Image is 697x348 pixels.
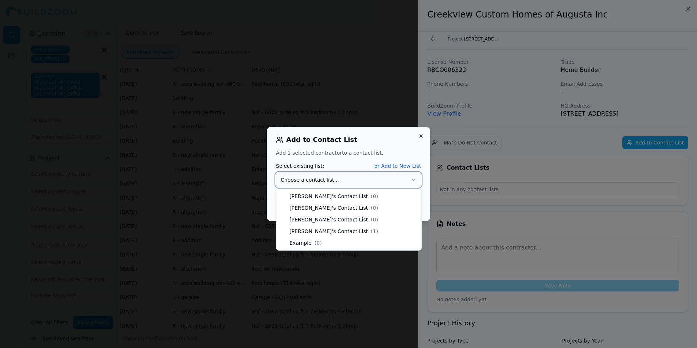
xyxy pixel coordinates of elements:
[276,149,421,156] div: Add 1 selected contractor to a contact list.
[289,216,368,223] span: [PERSON_NAME]'s Contact List
[289,204,368,212] span: [PERSON_NAME]'s Contact List
[289,228,368,235] span: [PERSON_NAME]'s Contact List
[371,193,378,200] span: ( 0 )
[276,162,324,170] span: Select existing list:
[371,204,378,212] span: ( 0 )
[371,216,378,223] span: ( 0 )
[371,228,378,235] span: ( 1 )
[276,136,421,143] h2: Add to Contact List
[289,193,368,200] span: [PERSON_NAME]'s Contact List
[374,162,421,170] button: or Add to New List
[289,239,312,247] span: Example
[315,239,322,247] span: ( 0 )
